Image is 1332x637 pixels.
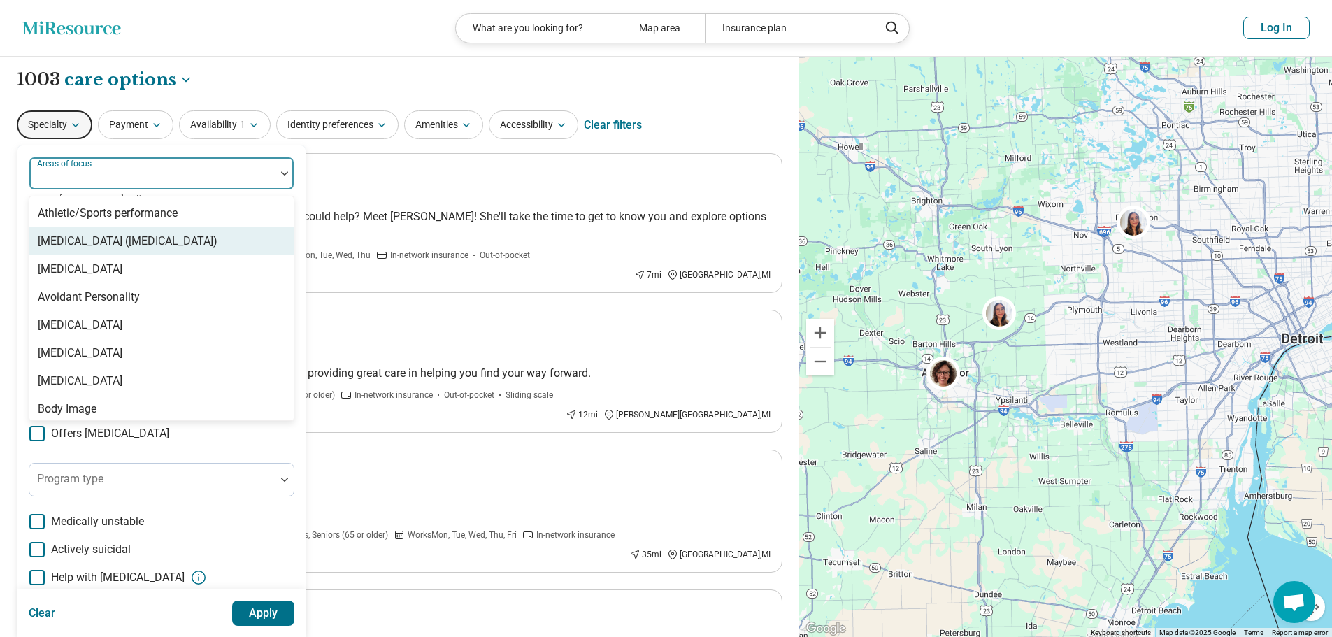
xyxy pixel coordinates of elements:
[240,117,245,132] span: 1
[806,348,834,375] button: Zoom out
[17,110,92,139] button: Specialty
[480,249,530,262] span: Out-of-pocket
[37,159,94,169] label: Areas of focus
[275,249,371,262] span: Works Mon, Tue, Wed, Thu
[98,110,173,139] button: Payment
[71,208,771,242] p: Struggling with the idea of whether medication could help? Meet [PERSON_NAME]! She'll take the ti...
[38,345,122,362] div: [MEDICAL_DATA]
[38,289,140,306] div: Avoidant Personality
[38,373,122,389] div: [MEDICAL_DATA]
[456,14,622,43] div: What are you looking for?
[705,14,871,43] div: Insurance plan
[1243,17,1310,39] button: Log In
[1272,629,1328,636] a: Report a map error
[603,408,771,421] div: [PERSON_NAME][GEOGRAPHIC_DATA] , MI
[404,110,483,139] button: Amenities
[232,601,295,626] button: Apply
[1244,629,1263,636] a: Terms (opens in new tab)
[566,408,598,421] div: 12 mi
[29,194,187,204] span: Anxiety, [MEDICAL_DATA], Self-Esteem, etc.
[37,472,103,485] label: Program type
[629,548,661,561] div: 35 mi
[64,68,176,92] span: care options
[71,365,771,382] p: I am greatly interested in hearing your story and providing great care in helping you find your w...
[276,110,399,139] button: Identity preferences
[390,249,468,262] span: In-network insurance
[536,529,615,541] span: In-network insurance
[1273,581,1315,623] div: Open chat
[38,205,178,222] div: Athletic/Sports performance
[408,529,517,541] span: Works Mon, Tue, Wed, Thu, Fri
[38,233,217,250] div: [MEDICAL_DATA] ([MEDICAL_DATA])
[506,389,553,401] span: Sliding scale
[38,317,122,334] div: [MEDICAL_DATA]
[444,389,494,401] span: Out-of-pocket
[806,319,834,347] button: Zoom in
[634,269,661,281] div: 7 mi
[667,548,771,561] div: [GEOGRAPHIC_DATA] , MI
[29,601,56,626] button: Clear
[179,110,271,139] button: Availability1
[1159,629,1236,636] span: Map data ©2025 Google
[51,425,169,442] span: Offers [MEDICAL_DATA]
[489,110,578,139] button: Accessibility
[51,513,144,530] span: Medically unstable
[51,541,131,558] span: Actively suicidal
[584,108,642,142] div: Clear filters
[622,14,705,43] div: Map area
[71,505,771,522] p: We walk side by side in your journey.
[17,68,193,92] h1: 1003
[38,261,122,278] div: [MEDICAL_DATA]
[38,401,96,417] div: Body Image
[667,269,771,281] div: [GEOGRAPHIC_DATA] , MI
[51,569,185,586] span: Help with [MEDICAL_DATA]
[64,68,193,92] button: Care options
[355,389,433,401] span: In-network insurance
